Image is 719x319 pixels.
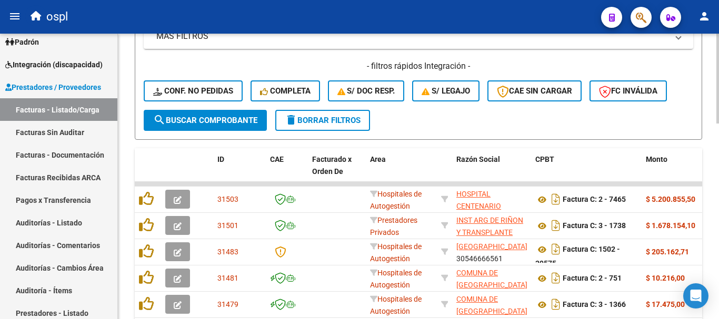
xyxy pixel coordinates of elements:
span: Area [370,155,386,163]
span: Prestadores Privados [370,216,417,236]
span: Integración (discapacidad) [5,59,103,70]
span: CAE [270,155,284,163]
datatable-header-cell: Facturado x Orden De [308,148,366,194]
mat-icon: menu [8,10,21,23]
div: 30685358677 [456,267,527,289]
datatable-header-cell: Razón Social [452,148,531,194]
span: HOSPITAL CENTENARIO GUALEGUAYCHU O. P. [456,190,521,234]
span: Padrón [5,36,39,48]
span: ID [217,155,224,163]
span: ospl [46,5,68,28]
span: 31479 [217,300,238,308]
span: Hospitales de Autogestión [370,242,422,263]
span: Prestadores / Proveedores [5,81,101,93]
span: Hospitales de Autogestión [370,269,422,289]
datatable-header-cell: Area [366,148,437,194]
span: S/ legajo [422,86,470,96]
button: Completa [251,80,320,101]
strong: $ 5.200.855,50 [646,195,695,203]
span: Razón Social [456,155,500,163]
strong: Factura C: 3 - 1738 [563,222,626,230]
div: 30546666561 [456,241,527,263]
i: Descargar documento [549,296,563,313]
span: Buscar Comprobante [153,116,257,125]
i: Descargar documento [549,217,563,234]
span: INST ARG DE RIÑON Y TRANSPLANTE S.A. [456,216,523,249]
mat-icon: person [698,10,711,23]
button: S/ Doc Resp. [328,80,405,101]
div: 30678688165 [456,293,527,315]
strong: Factura C: 1502 - 39575 [535,245,620,268]
span: CAE SIN CARGAR [497,86,572,96]
button: Buscar Comprobante [144,110,267,131]
span: Hospitales de Autogestión [370,295,422,315]
span: FC Inválida [599,86,657,96]
span: [GEOGRAPHIC_DATA] [456,242,527,251]
i: Descargar documento [549,191,563,208]
span: 31501 [217,221,238,230]
strong: Factura C: 2 - 7465 [563,195,626,204]
strong: $ 10.216,00 [646,274,685,282]
span: Conf. no pedidas [153,86,233,96]
datatable-header-cell: CPBT [531,148,642,194]
mat-panel-title: MAS FILTROS [156,30,668,42]
span: COMUNA DE [GEOGRAPHIC_DATA] [456,295,527,315]
i: Descargar documento [549,270,563,286]
button: Borrar Filtros [275,110,370,131]
strong: $ 17.475,00 [646,300,685,308]
strong: $ 205.162,71 [646,248,689,256]
h4: - filtros rápidos Integración - [144,60,693,72]
span: Completa [260,86,311,96]
span: 31503 [217,195,238,203]
span: 31483 [217,248,238,256]
span: Monto [646,155,667,163]
button: CAE SIN CARGAR [487,80,582,101]
span: S/ Doc Resp. [337,86,395,96]
strong: Factura C: 2 - 751 [563,274,622,283]
mat-icon: delete [285,114,297,126]
datatable-header-cell: Monto [642,148,705,194]
button: S/ legajo [412,80,480,101]
datatable-header-cell: ID [213,148,266,194]
datatable-header-cell: CAE [266,148,308,194]
mat-expansion-panel-header: MAS FILTROS [144,24,693,49]
span: Borrar Filtros [285,116,361,125]
span: COMUNA DE [GEOGRAPHIC_DATA] [456,269,527,289]
strong: $ 1.678.154,10 [646,221,695,230]
button: FC Inválida [590,80,667,101]
span: CPBT [535,155,554,163]
div: Open Intercom Messenger [683,283,708,308]
span: Hospitales de Autogestión [370,190,422,210]
div: 30618754495 [456,214,527,236]
button: Conf. no pedidas [144,80,243,101]
i: Descargar documento [549,241,563,258]
mat-icon: search [153,114,166,126]
span: Facturado x Orden De [312,155,352,176]
strong: Factura C: 3 - 1366 [563,301,626,309]
span: 31481 [217,274,238,282]
div: 30715167359 [456,188,527,210]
